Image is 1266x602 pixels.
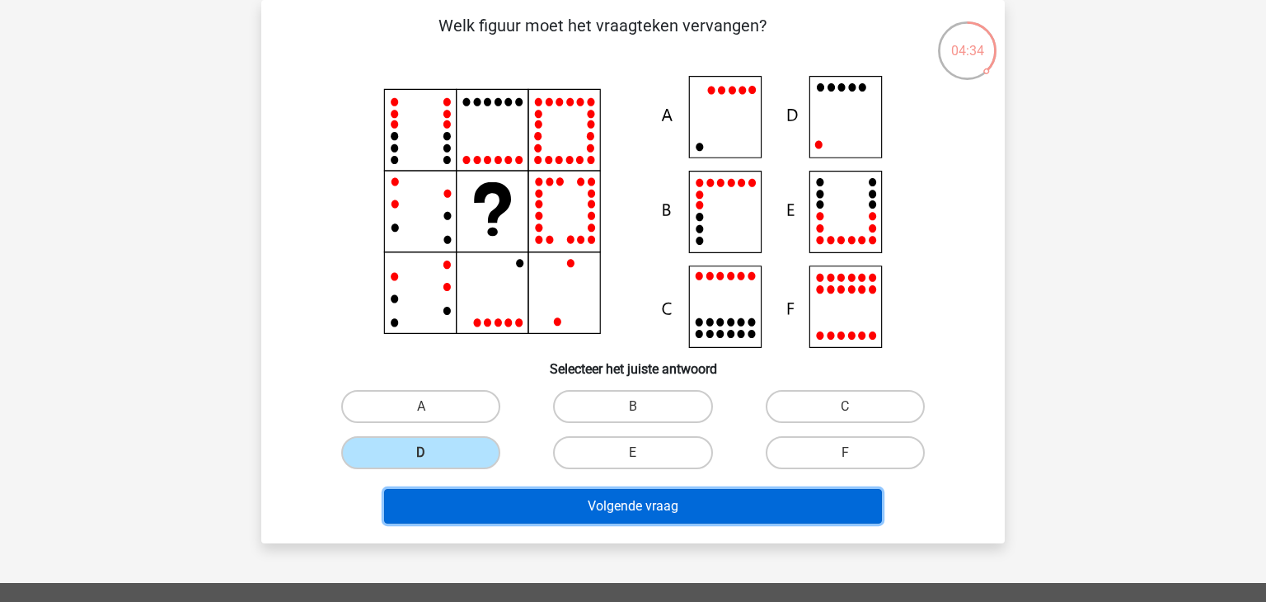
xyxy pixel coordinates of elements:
[766,436,925,469] label: F
[341,436,500,469] label: D
[553,436,712,469] label: E
[553,390,712,423] label: B
[766,390,925,423] label: C
[288,13,917,63] p: Welk figuur moet het vraagteken vervangen?
[288,348,978,377] h6: Selecteer het juiste antwoord
[384,489,883,524] button: Volgende vraag
[341,390,500,423] label: A
[936,20,998,61] div: 04:34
